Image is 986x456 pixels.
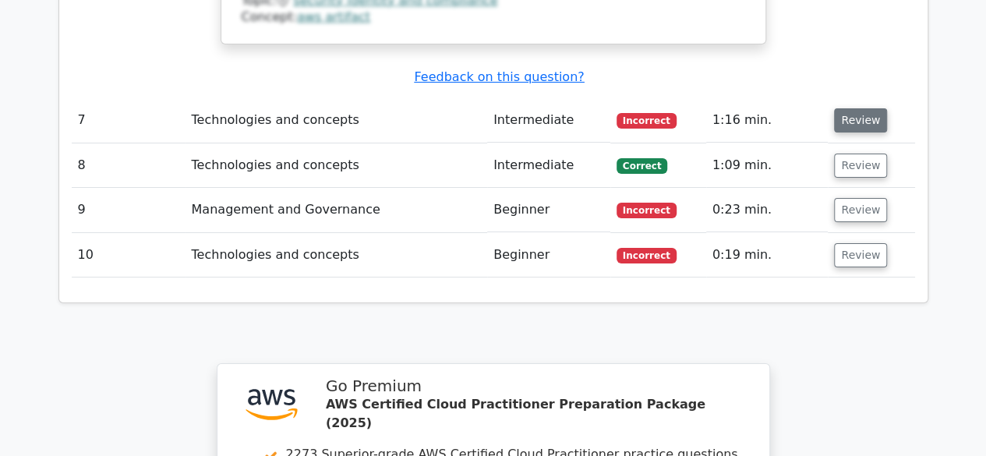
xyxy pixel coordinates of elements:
[487,233,610,277] td: Beginner
[617,113,677,129] span: Incorrect
[487,98,610,143] td: Intermediate
[617,203,677,218] span: Incorrect
[706,98,829,143] td: 1:16 min.
[72,98,186,143] td: 7
[414,69,584,84] a: Feedback on this question?
[297,9,370,24] a: aws artifact
[617,158,667,174] span: Correct
[72,233,186,277] td: 10
[72,188,186,232] td: 9
[186,188,487,232] td: Management and Governance
[186,143,487,188] td: Technologies and concepts
[186,233,487,277] td: Technologies and concepts
[834,243,887,267] button: Review
[72,143,186,188] td: 8
[706,143,829,188] td: 1:09 min.
[242,9,745,26] div: Concept:
[487,143,610,188] td: Intermediate
[834,154,887,178] button: Review
[834,108,887,133] button: Review
[186,98,487,143] td: Technologies and concepts
[487,188,610,232] td: Beginner
[834,198,887,222] button: Review
[617,248,677,263] span: Incorrect
[706,233,829,277] td: 0:19 min.
[706,188,829,232] td: 0:23 min.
